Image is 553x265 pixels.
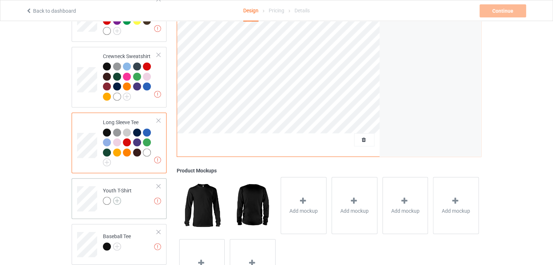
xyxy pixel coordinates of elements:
[154,156,161,163] img: exclamation icon
[340,207,369,214] span: Add mockup
[103,158,111,166] img: svg+xml;base64,PD94bWwgdmVyc2lvbj0iMS4wIiBlbmNvZGluZz0iVVRGLTgiPz4KPHN2ZyB3aWR0aD0iMjJweCIgaGVpZ2...
[154,91,161,98] img: exclamation icon
[154,243,161,250] img: exclamation icon
[269,0,284,21] div: Pricing
[294,0,310,21] div: Details
[230,177,275,233] img: regular.jpg
[72,224,167,265] div: Baseball Tee
[113,197,121,205] img: svg+xml;base64,PD94bWwgdmVyc2lvbj0iMS4wIiBlbmNvZGluZz0iVVRGLTgiPz4KPHN2ZyB3aWR0aD0iMjJweCIgaGVpZ2...
[433,177,479,234] div: Add mockup
[391,207,419,214] span: Add mockup
[103,233,131,250] div: Baseball Tee
[154,25,161,32] img: exclamation icon
[123,93,131,101] img: svg+xml;base64,PD94bWwgdmVyc2lvbj0iMS4wIiBlbmNvZGluZz0iVVRGLTgiPz4KPHN2ZyB3aWR0aD0iMjJweCIgaGVpZ2...
[72,113,167,173] div: Long Sleeve Tee
[154,197,161,204] img: exclamation icon
[382,177,428,234] div: Add mockup
[442,207,470,214] span: Add mockup
[179,177,225,233] img: regular.jpg
[72,178,167,219] div: Youth T-Shirt
[332,177,377,234] div: Add mockup
[113,242,121,250] img: svg+xml;base64,PD94bWwgdmVyc2lvbj0iMS4wIiBlbmNvZGluZz0iVVRGLTgiPz4KPHN2ZyB3aWR0aD0iMjJweCIgaGVpZ2...
[103,53,157,100] div: Crewneck Sweatshirt
[72,47,167,107] div: Crewneck Sweatshirt
[289,207,318,214] span: Add mockup
[177,167,481,174] div: Product Mockups
[113,27,121,35] img: svg+xml;base64,PD94bWwgdmVyc2lvbj0iMS4wIiBlbmNvZGluZz0iVVRGLTgiPz4KPHN2ZyB3aWR0aD0iMjJweCIgaGVpZ2...
[26,8,76,14] a: Back to dashboard
[103,119,157,164] div: Long Sleeve Tee
[243,0,259,21] div: Design
[281,177,326,234] div: Add mockup
[103,187,132,204] div: Youth T-Shirt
